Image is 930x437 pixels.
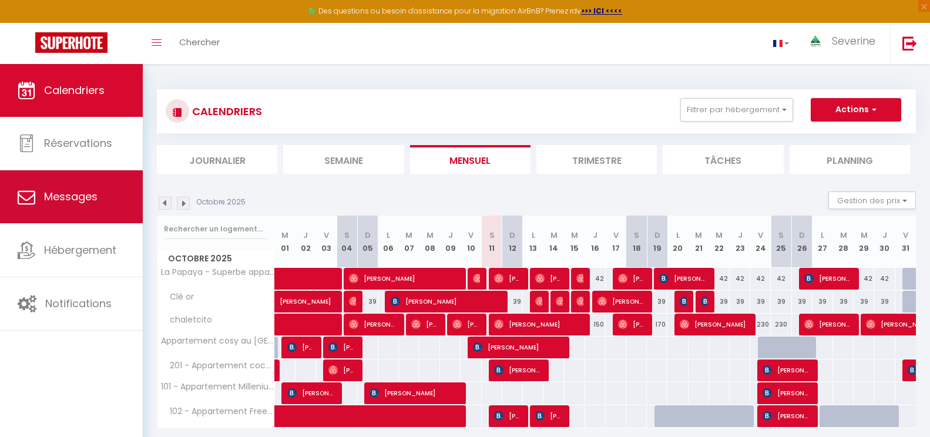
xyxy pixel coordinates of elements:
[556,290,563,312] span: [PERSON_NAME]
[164,218,268,240] input: Rechercher un logement...
[585,268,606,290] div: 42
[287,336,315,358] span: [PERSON_NAME]
[833,291,854,312] div: 39
[597,290,646,312] span: [PERSON_NAME]
[535,290,542,312] span: [PERSON_NAME]
[689,216,709,268] th: 21
[543,216,564,268] th: 14
[159,382,277,391] span: 101 - Appartement Millenium
[405,230,412,241] abbr: M
[275,216,296,268] th: 01
[349,313,397,335] span: [PERSON_NAME]
[750,216,771,268] th: 24
[763,405,811,427] span: [PERSON_NAME]
[157,250,274,267] span: Octobre 2025
[550,230,558,241] abbr: M
[811,98,901,122] button: Actions
[494,313,583,335] span: [PERSON_NAME]
[709,291,730,312] div: 39
[874,268,895,290] div: 42
[159,359,277,372] span: 201 - Appartement cocoon
[813,291,833,312] div: 39
[349,267,459,290] span: [PERSON_NAME]
[532,230,535,241] abbr: L
[535,405,563,427] span: [PERSON_NAME]
[197,197,246,208] p: Octobre 2025
[280,284,361,307] span: [PERSON_NAME]
[494,405,522,427] span: [PERSON_NAME]
[701,290,708,312] span: [PERSON_NAME]
[854,268,874,290] div: 42
[709,216,730,268] th: 22
[296,216,316,268] th: 02
[489,230,495,241] abbr: S
[365,230,371,241] abbr: D
[738,230,743,241] abbr: J
[45,296,112,311] span: Notifications
[473,267,480,290] span: [PERSON_NAME]
[452,313,480,335] span: [PERSON_NAME]
[647,216,667,268] th: 19
[468,230,474,241] abbr: V
[391,290,501,312] span: [PERSON_NAME]
[799,230,805,241] abbr: D
[804,267,852,290] span: [PERSON_NAME]
[275,291,296,313] a: [PERSON_NAME]
[778,230,784,241] abbr: S
[861,230,868,241] abbr: M
[378,216,399,268] th: 06
[337,216,357,268] th: 04
[448,230,453,241] abbr: J
[287,382,335,404] span: [PERSON_NAME]
[576,267,583,290] span: [PERSON_NAME]
[771,314,791,335] div: 230
[771,291,791,312] div: 39
[585,314,606,335] div: 150
[758,230,763,241] abbr: V
[593,230,597,241] abbr: J
[502,291,523,312] div: 39
[571,230,578,241] abbr: M
[535,267,563,290] span: [PERSON_NAME]
[828,191,916,209] button: Gestion des prix
[440,216,461,268] th: 09
[44,136,112,150] span: Réservations
[159,291,203,304] span: Clé or
[564,216,585,268] th: 15
[159,268,277,277] span: La Papaya - Superbe appartement plein centre
[473,336,562,358] span: [PERSON_NAME]
[792,291,813,312] div: 39
[680,290,687,312] span: [PERSON_NAME]
[349,290,356,312] span: [PERSON_NAME]
[44,243,116,257] span: Hébergement
[618,267,646,290] span: [PERSON_NAME]
[502,216,523,268] th: 12
[895,216,916,268] th: 31
[716,230,723,241] abbr: M
[179,36,220,48] span: Chercher
[654,230,660,241] abbr: D
[771,216,791,268] th: 25
[157,145,277,174] li: Journalier
[281,230,288,241] abbr: M
[344,230,350,241] abbr: S
[283,145,404,174] li: Semaine
[613,230,619,241] abbr: V
[536,145,657,174] li: Trimestre
[44,189,98,204] span: Messages
[634,230,639,241] abbr: S
[411,313,439,335] span: [PERSON_NAME]
[647,314,667,335] div: 170
[790,145,910,174] li: Planning
[709,268,730,290] div: 42
[730,268,750,290] div: 42
[461,216,481,268] th: 10
[316,216,337,268] th: 03
[410,145,531,174] li: Mensuel
[874,216,895,268] th: 30
[763,382,811,404] span: [PERSON_NAME]
[840,230,847,241] abbr: M
[324,230,329,241] abbr: V
[189,98,262,125] h3: CALENDRIERS
[807,33,824,49] img: ...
